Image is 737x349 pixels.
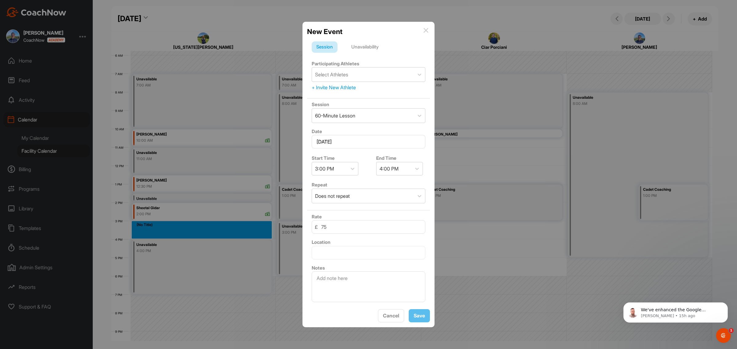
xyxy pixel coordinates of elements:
span: 1 [729,328,734,333]
label: Rate [312,214,322,220]
div: Does not repeat [315,192,350,200]
span: Save [414,313,425,319]
h2: New Event [307,26,342,37]
div: 4:00 PM [380,165,399,172]
div: Unavailability [347,41,383,53]
span: £ [315,223,318,231]
span: Cancel [383,313,399,319]
div: 3:00 PM [315,165,334,172]
iframe: Intercom notifications message [614,290,737,332]
label: Notes [312,265,325,271]
label: Location [312,239,330,245]
div: 60-Minute Lesson [315,112,355,119]
label: Start Time [312,155,335,161]
button: Cancel [378,309,404,322]
span: We've enhanced the Google Calendar integration for a more seamless experience. If you haven't lin... [27,18,104,90]
img: info [423,28,428,33]
label: End Time [376,155,396,161]
input: Select Date [312,135,425,148]
iframe: Intercom live chat [716,328,731,343]
div: + Invite New Athlete [312,84,425,91]
div: Select Athletes [315,71,348,78]
label: Session [312,102,329,107]
button: Save [409,309,430,322]
input: 0 [312,220,425,234]
label: Date [312,128,322,134]
div: Session [312,41,337,53]
label: Participating Athletes [312,61,359,67]
label: Repeat [312,182,327,188]
p: Message from Alex, sent 15h ago [27,24,106,29]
